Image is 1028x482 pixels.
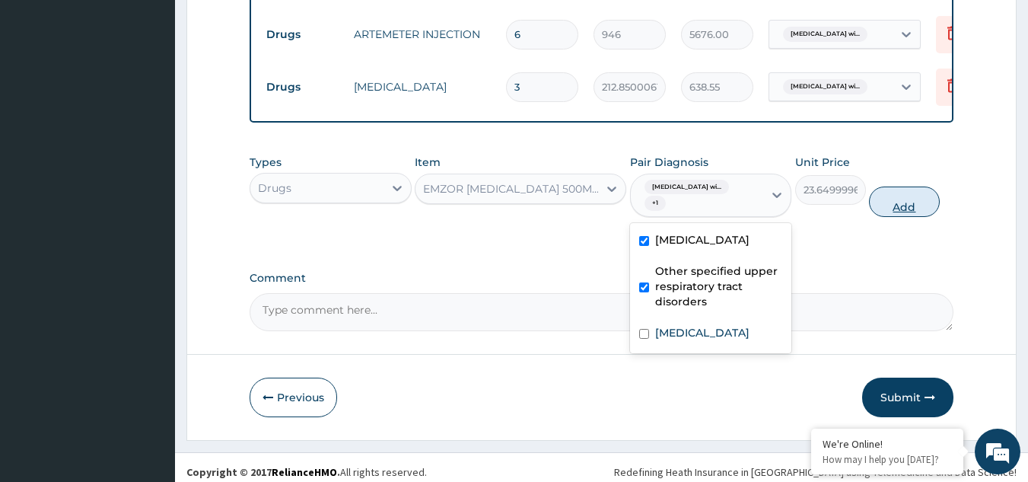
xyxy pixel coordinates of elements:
label: Types [250,156,282,169]
label: Pair Diagnosis [630,155,708,170]
strong: Copyright © 2017 . [186,465,340,479]
img: d_794563401_company_1708531726252_794563401 [28,76,62,114]
td: [MEDICAL_DATA] [346,72,498,102]
button: Submit [862,378,953,417]
button: Previous [250,378,337,417]
label: Other specified upper respiratory tract disorders [655,263,783,309]
p: How may I help you today? [823,453,952,466]
label: Unit Price [795,155,850,170]
td: Drugs [259,73,346,101]
div: Minimize live chat window [250,8,286,44]
label: Item [415,155,441,170]
a: RelianceHMO [272,465,337,479]
label: Comment [250,272,954,285]
span: We're online! [88,144,210,298]
span: [MEDICAL_DATA] wi... [783,79,867,94]
button: Add [869,187,940,217]
label: [MEDICAL_DATA] [655,232,750,247]
span: + 1 [644,196,666,211]
td: Drugs [259,21,346,49]
div: Chat with us now [79,85,256,105]
div: Drugs [258,180,291,196]
span: [MEDICAL_DATA] wi... [644,180,729,195]
textarea: Type your message and hit 'Enter' [8,321,290,374]
div: EMZOR [MEDICAL_DATA] 500MG [423,181,600,196]
span: [MEDICAL_DATA] wi... [783,27,867,42]
td: ARTEMETER INJECTION [346,19,498,49]
div: Redefining Heath Insurance in [GEOGRAPHIC_DATA] using Telemedicine and Data Science! [614,464,1017,480]
label: [MEDICAL_DATA] [655,325,750,340]
div: We're Online! [823,437,952,451]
